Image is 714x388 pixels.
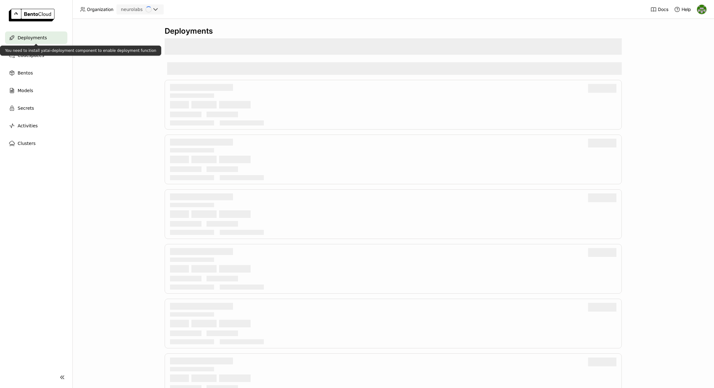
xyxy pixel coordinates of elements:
[143,7,144,13] input: Selected neurolabs.
[18,87,33,94] span: Models
[650,6,668,13] a: Docs
[18,140,36,147] span: Clusters
[5,67,67,79] a: Bentos
[5,84,67,97] a: Models
[697,5,706,14] img: Toby Thomas
[5,137,67,150] a: Clusters
[18,122,38,130] span: Activities
[674,6,691,13] div: Help
[18,69,33,77] span: Bentos
[165,26,622,36] div: Deployments
[5,102,67,114] a: Secrets
[5,119,67,132] a: Activities
[658,7,668,12] span: Docs
[18,34,47,42] span: Deployments
[121,6,143,13] div: neurolabs
[18,104,34,112] span: Secrets
[87,7,113,12] span: Organization
[682,7,691,12] span: Help
[9,9,54,21] img: logo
